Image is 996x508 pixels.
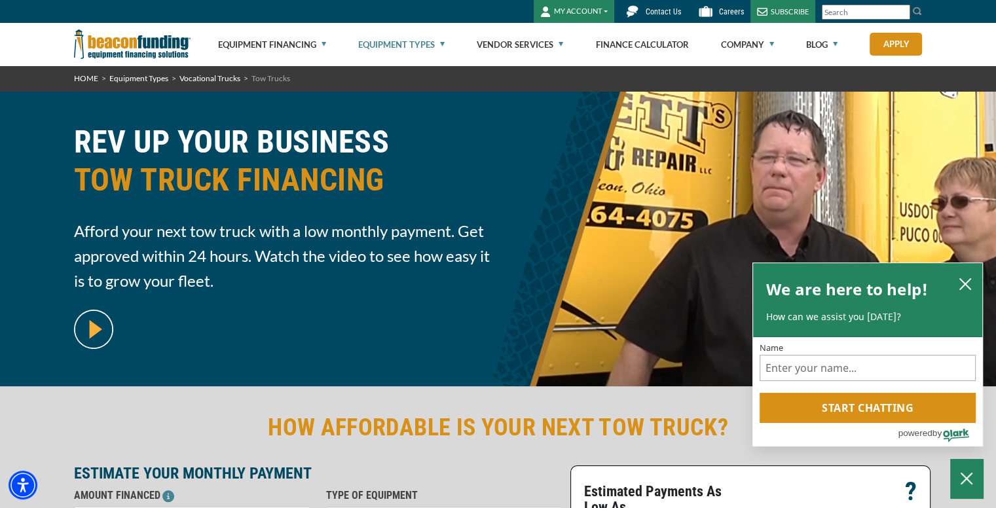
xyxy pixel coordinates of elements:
span: by [932,425,942,441]
div: olark chatbox [752,263,983,447]
a: Powered by Olark - open in a new tab [898,424,982,446]
a: HOME [74,73,98,83]
span: TOW TRUCK FINANCING [74,161,490,199]
a: Equipment Types [358,24,445,65]
p: AMOUNT FINANCED [74,488,310,503]
a: Vendor Services [477,24,563,65]
img: Search [912,6,923,16]
a: Company [721,24,774,65]
p: How can we assist you [DATE]? [766,310,969,323]
a: Equipment Financing [218,24,326,65]
button: Close Chatbox [950,459,983,498]
a: Apply [870,33,922,56]
span: powered [898,425,932,441]
span: Tow Trucks [251,73,290,83]
p: ? [905,484,917,499]
img: Beacon Funding Corporation logo [74,23,191,65]
img: video modal pop-up play button [74,310,113,349]
span: Careers [719,7,744,16]
p: ESTIMATE YOUR MONTHLY PAYMENT [74,465,563,481]
h2: HOW AFFORDABLE IS YOUR NEXT TOW TRUCK? [74,412,923,443]
div: Accessibility Menu [9,471,37,499]
a: Equipment Types [109,73,168,83]
a: Clear search text [896,7,907,18]
button: close chatbox [955,274,976,293]
span: Contact Us [646,7,681,16]
a: Vocational Trucks [179,73,240,83]
a: Finance Calculator [595,24,688,65]
input: Name [760,355,976,381]
h2: We are here to help! [766,276,928,302]
a: Blog [806,24,838,65]
h1: REV UP YOUR BUSINESS [74,123,490,209]
span: Afford your next tow truck with a low monthly payment. Get approved within 24 hours. Watch the vi... [74,219,490,293]
label: Name [760,344,976,352]
button: Start chatting [760,393,976,423]
input: Search [822,5,910,20]
p: TYPE OF EQUIPMENT [326,488,563,503]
